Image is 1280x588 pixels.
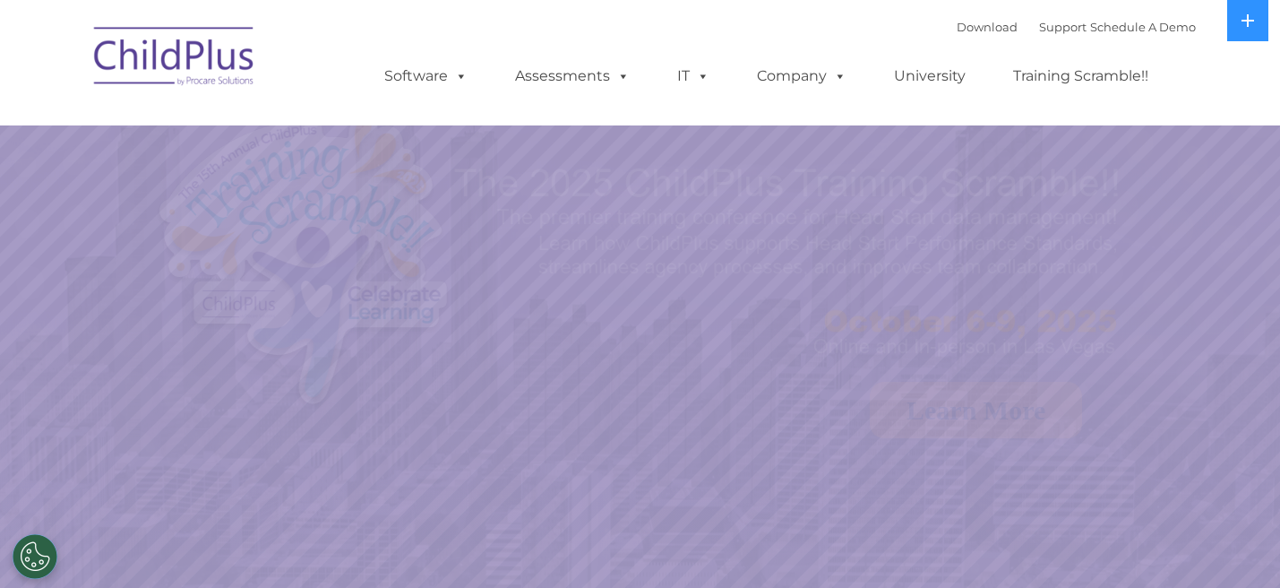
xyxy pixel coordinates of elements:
a: Training Scramble!! [995,58,1166,94]
a: IT [659,58,727,94]
button: Cookies Settings [13,534,57,579]
a: Schedule A Demo [1090,20,1196,34]
a: Assessments [497,58,648,94]
font: | [957,20,1196,34]
a: Company [739,58,864,94]
a: Download [957,20,1018,34]
a: Support [1039,20,1087,34]
a: Learn More [870,382,1082,438]
a: University [876,58,984,94]
img: ChildPlus by Procare Solutions [85,14,264,104]
a: Software [366,58,485,94]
